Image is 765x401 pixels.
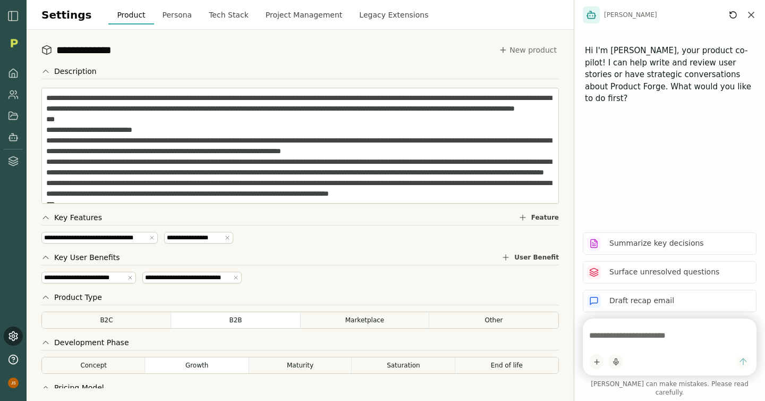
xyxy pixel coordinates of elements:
button: Other [429,312,559,329]
button: Maturity [248,357,352,374]
p: Surface unresolved questions [609,266,719,278]
img: sidebar [7,10,20,22]
button: Send message [736,355,750,369]
img: Organization logo [6,35,22,51]
button: Development Phase [41,337,129,348]
img: profile [8,378,19,388]
button: End of life [455,357,559,374]
button: Legacy Extensions [351,5,437,24]
button: Product [108,5,154,24]
button: User Benefit [501,252,559,263]
p: Hi I'm [PERSON_NAME], your product co-pilot! I can help write and review user stories or have str... [585,45,754,105]
button: Help [4,350,23,369]
button: Start dictation [608,354,623,369]
button: New product [497,43,559,57]
span: User Benefit [514,253,559,262]
button: Close chat [746,10,756,20]
span: [PERSON_NAME] [604,11,657,19]
button: Draft recap email [583,290,756,312]
button: Remove tag [233,274,239,281]
button: Key User Benefits [41,252,120,263]
button: Saturation [351,357,455,374]
span: Feature [531,213,559,222]
button: Description [41,66,97,77]
button: Remove tag [224,235,231,241]
button: B2C [41,312,172,329]
p: Draft recap email [609,295,674,306]
button: Tech Stack [200,5,257,24]
button: Growth [144,357,249,374]
button: Concept [41,357,146,374]
button: Add content to chat [589,354,604,369]
button: Reset conversation [727,9,739,21]
button: Project Management [257,5,351,24]
button: B2B [171,312,301,329]
button: Marketplace [300,312,430,329]
button: Summarize key decisions [583,232,756,255]
button: Remove tag [149,235,155,241]
button: Surface unresolved questions [583,261,756,283]
h1: Settings [41,7,91,23]
button: Remove tag [127,274,133,281]
button: Key Features [41,212,102,223]
button: Product Type [41,292,102,303]
button: Feature [518,212,559,223]
span: [PERSON_NAME] can make mistakes. Please read carefully. [583,380,756,397]
button: Persona [154,5,201,24]
button: Pricing Model [41,382,104,393]
p: Summarize key decisions [609,238,704,249]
